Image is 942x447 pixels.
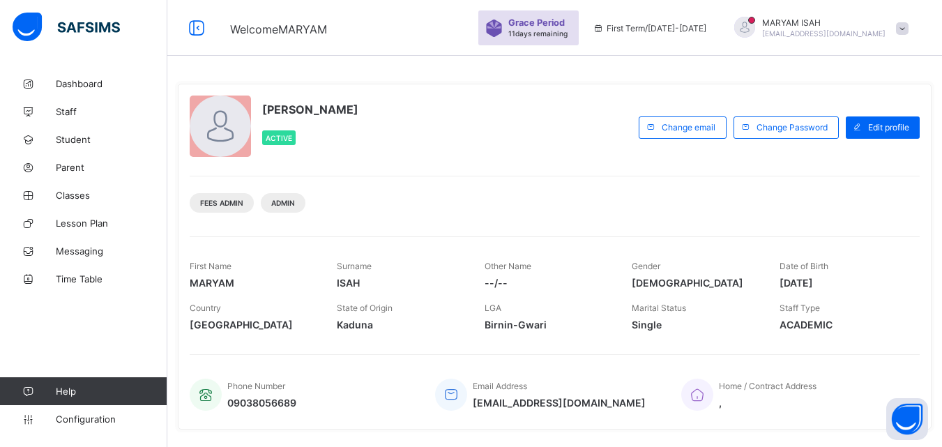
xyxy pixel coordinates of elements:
span: Surname [337,261,372,271]
span: 11 days remaining [508,29,568,38]
span: First Name [190,261,231,271]
span: [EMAIL_ADDRESS][DOMAIN_NAME] [473,397,646,409]
span: MARYAM [190,277,316,289]
img: sticker-purple.71386a28dfed39d6af7621340158ba97.svg [485,20,503,37]
span: Date of Birth [780,261,828,271]
span: Fees Admin [200,199,243,207]
span: Birnin-Gwari [485,319,611,331]
span: Edit profile [868,122,909,132]
span: Country [190,303,221,313]
span: Parent [56,162,167,173]
span: [EMAIL_ADDRESS][DOMAIN_NAME] [762,29,886,38]
span: ACADEMIC [780,319,906,331]
span: Configuration [56,414,167,425]
span: Other Name [485,261,531,271]
span: --/-- [485,277,611,289]
span: Lesson Plan [56,218,167,229]
span: Home / Contract Address [719,381,816,391]
span: Classes [56,190,167,201]
span: [DEMOGRAPHIC_DATA] [632,277,758,289]
span: Welcome MARYAM [230,22,327,36]
button: Open asap [886,398,928,440]
span: Marital Status [632,303,686,313]
span: LGA [485,303,501,313]
span: ISAH [337,277,463,289]
span: Staff [56,106,167,117]
span: Gender [632,261,660,271]
span: Grace Period [508,17,565,28]
span: State of Origin [337,303,393,313]
span: Kaduna [337,319,463,331]
span: Student [56,134,167,145]
span: [GEOGRAPHIC_DATA] [190,319,316,331]
span: , [719,397,816,409]
img: safsims [13,13,120,42]
span: Time Table [56,273,167,285]
span: 09038056689 [227,397,296,409]
span: Active [266,134,292,142]
span: Dashboard [56,78,167,89]
span: Change Password [757,122,828,132]
span: Email Address [473,381,527,391]
span: Help [56,386,167,397]
div: MARYAMISAH [720,17,916,40]
span: Staff Type [780,303,820,313]
span: Messaging [56,245,167,257]
span: [DATE] [780,277,906,289]
span: Admin [271,199,295,207]
span: MARYAM ISAH [762,17,886,28]
span: Phone Number [227,381,285,391]
span: Change email [662,122,715,132]
span: [PERSON_NAME] [262,103,358,116]
span: Single [632,319,758,331]
span: session/term information [593,23,706,33]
